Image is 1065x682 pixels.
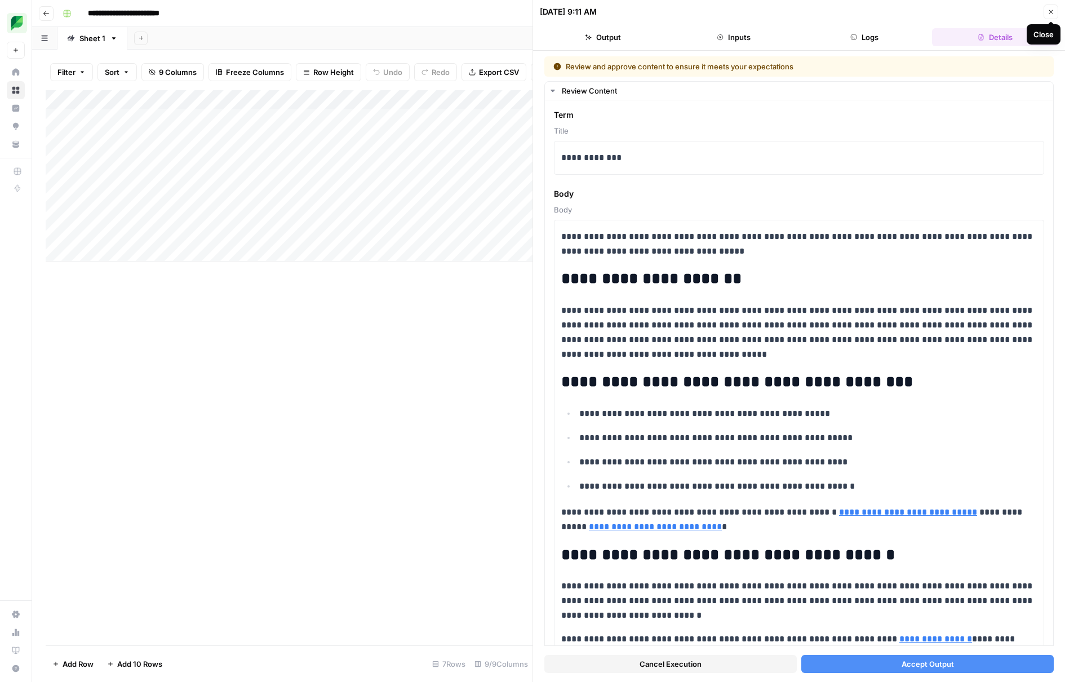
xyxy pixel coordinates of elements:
[105,67,119,78] span: Sort
[366,63,410,81] button: Undo
[470,655,532,673] div: 9/9 Columns
[461,63,526,81] button: Export CSV
[414,63,457,81] button: Redo
[79,33,105,44] div: Sheet 1
[117,658,162,670] span: Add 10 Rows
[7,117,25,135] a: Opportunities
[63,658,94,670] span: Add Row
[932,28,1058,46] button: Details
[428,655,470,673] div: 7 Rows
[801,28,928,46] button: Logs
[902,658,954,670] span: Accept Output
[432,67,450,78] span: Redo
[479,67,519,78] span: Export CSV
[545,82,1053,100] button: Review Content
[141,63,204,81] button: 9 Columns
[7,623,25,641] a: Usage
[7,63,25,81] a: Home
[208,63,291,81] button: Freeze Columns
[50,63,93,81] button: Filter
[7,13,27,33] img: SproutSocial Logo
[46,655,100,673] button: Add Row
[540,28,666,46] button: Output
[554,204,1044,215] span: Body
[7,135,25,153] a: Your Data
[7,659,25,677] button: Help + Support
[296,63,361,81] button: Row Height
[57,27,127,50] a: Sheet 1
[7,99,25,117] a: Insights
[7,605,25,623] a: Settings
[383,67,402,78] span: Undo
[562,85,1046,96] div: Review Content
[801,655,1054,673] button: Accept Output
[554,109,1044,121] span: Term
[313,67,354,78] span: Row Height
[554,125,1044,136] span: Title
[100,655,169,673] button: Add 10 Rows
[540,6,597,17] div: [DATE] 9:11 AM
[226,67,284,78] span: Freeze Columns
[544,655,797,673] button: Cancel Execution
[640,658,702,670] span: Cancel Execution
[1033,29,1054,40] div: Close
[671,28,797,46] button: Inputs
[7,9,25,37] button: Workspace: SproutSocial
[553,61,919,72] div: Review and approve content to ensure it meets your expectations
[97,63,137,81] button: Sort
[57,67,76,78] span: Filter
[7,641,25,659] a: Learning Hub
[159,67,197,78] span: 9 Columns
[7,81,25,99] a: Browse
[554,188,1044,200] span: Body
